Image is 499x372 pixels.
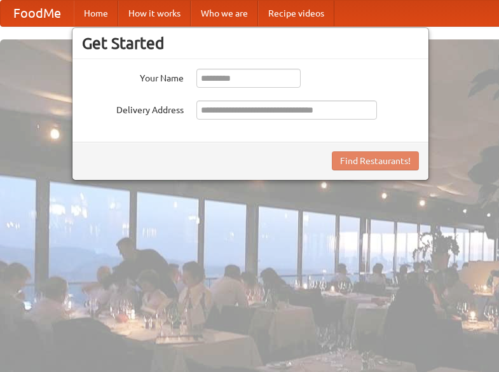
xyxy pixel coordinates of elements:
[74,1,118,26] a: Home
[118,1,191,26] a: How it works
[332,151,419,170] button: Find Restaurants!
[82,34,419,53] h3: Get Started
[191,1,258,26] a: Who we are
[258,1,334,26] a: Recipe videos
[82,69,184,85] label: Your Name
[1,1,74,26] a: FoodMe
[82,100,184,116] label: Delivery Address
